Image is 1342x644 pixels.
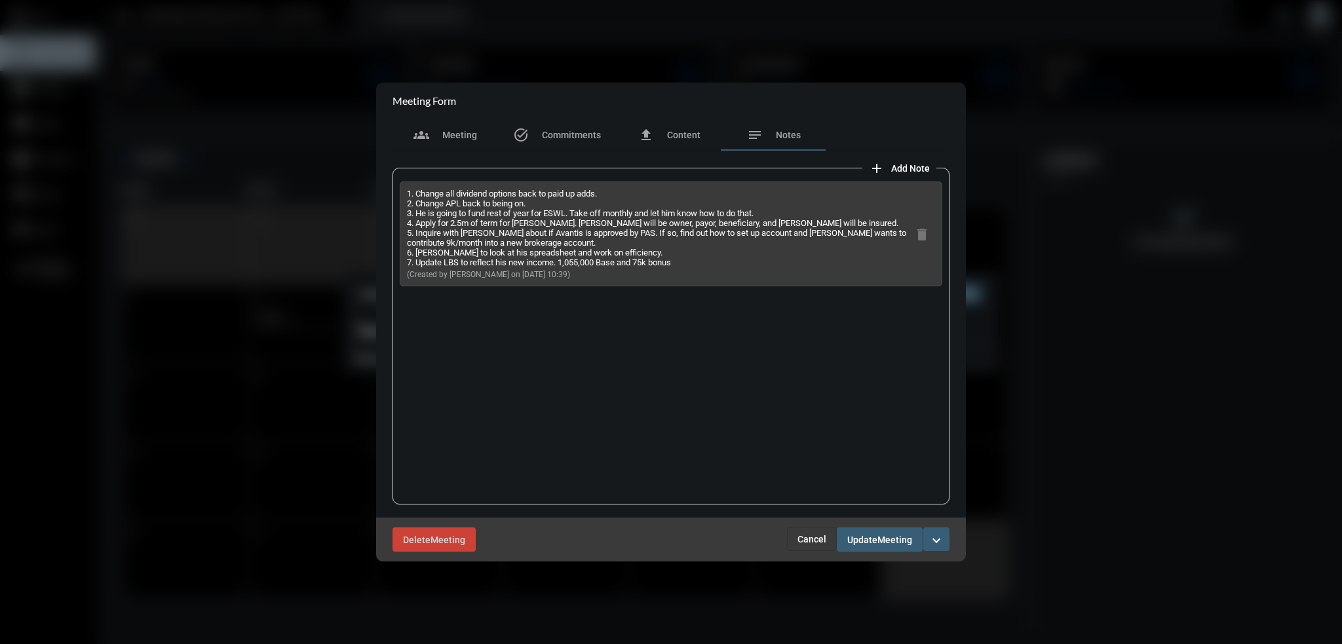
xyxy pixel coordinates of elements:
[407,270,570,279] span: (Created by [PERSON_NAME] on [DATE] 10:39)
[797,534,826,544] span: Cancel
[393,94,456,107] h2: Meeting Form
[407,189,909,267] p: 1. Change all dividend options back to paid up adds. 2. Change APL back to being on. 3. He is goi...
[909,221,935,247] button: delete note
[413,127,429,143] mat-icon: groups
[747,127,763,143] mat-icon: notes
[862,155,936,181] button: add note
[787,527,837,551] button: Cancel
[891,163,930,174] span: Add Note
[929,533,944,548] mat-icon: expand_more
[869,161,885,176] mat-icon: add
[442,130,477,140] span: Meeting
[837,527,923,552] button: UpdateMeeting
[542,130,601,140] span: Commitments
[667,130,700,140] span: Content
[431,535,465,545] span: Meeting
[403,535,431,545] span: Delete
[776,130,801,140] span: Notes
[513,127,529,143] mat-icon: task_alt
[393,527,476,552] button: DeleteMeeting
[914,227,930,242] mat-icon: delete
[847,535,877,545] span: Update
[638,127,654,143] mat-icon: file_upload
[877,535,912,545] span: Meeting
